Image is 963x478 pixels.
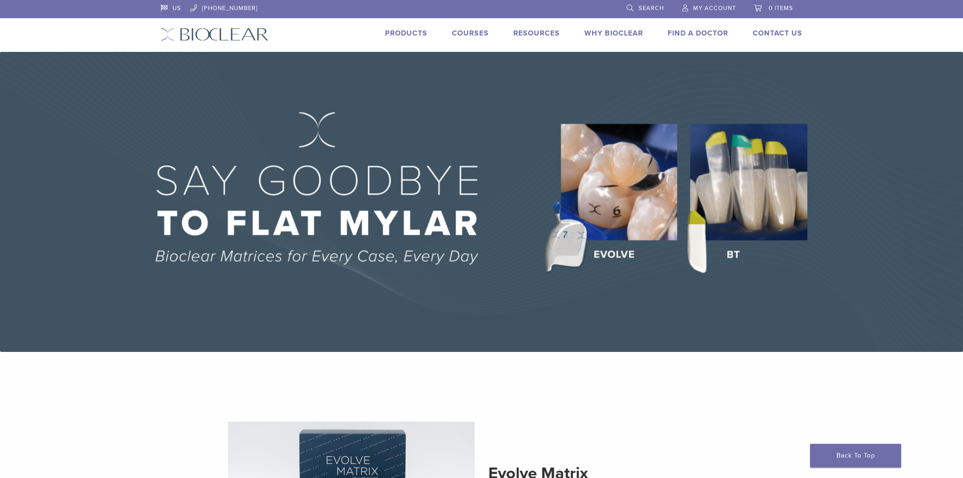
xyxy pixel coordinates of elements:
span: Search [639,5,664,12]
a: Back To Top [810,444,901,468]
span: My Account [693,5,736,12]
a: Contact Us [753,29,802,38]
a: Products [385,29,427,38]
a: Why Bioclear [584,29,643,38]
a: Resources [513,29,560,38]
span: 0 items [769,5,793,12]
a: Courses [452,29,489,38]
img: Bioclear [161,28,269,41]
a: Find A Doctor [668,29,728,38]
